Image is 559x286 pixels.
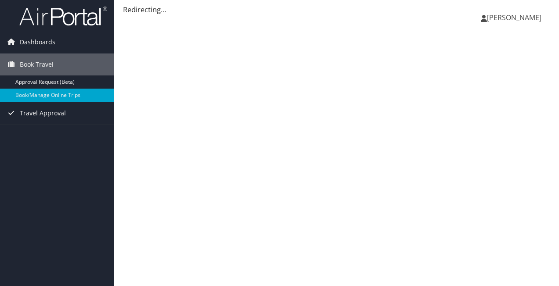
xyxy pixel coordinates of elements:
[19,6,107,26] img: airportal-logo.png
[20,102,66,124] span: Travel Approval
[20,31,55,53] span: Dashboards
[487,13,541,22] span: [PERSON_NAME]
[20,54,54,75] span: Book Travel
[481,4,550,31] a: [PERSON_NAME]
[123,4,550,15] div: Redirecting...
